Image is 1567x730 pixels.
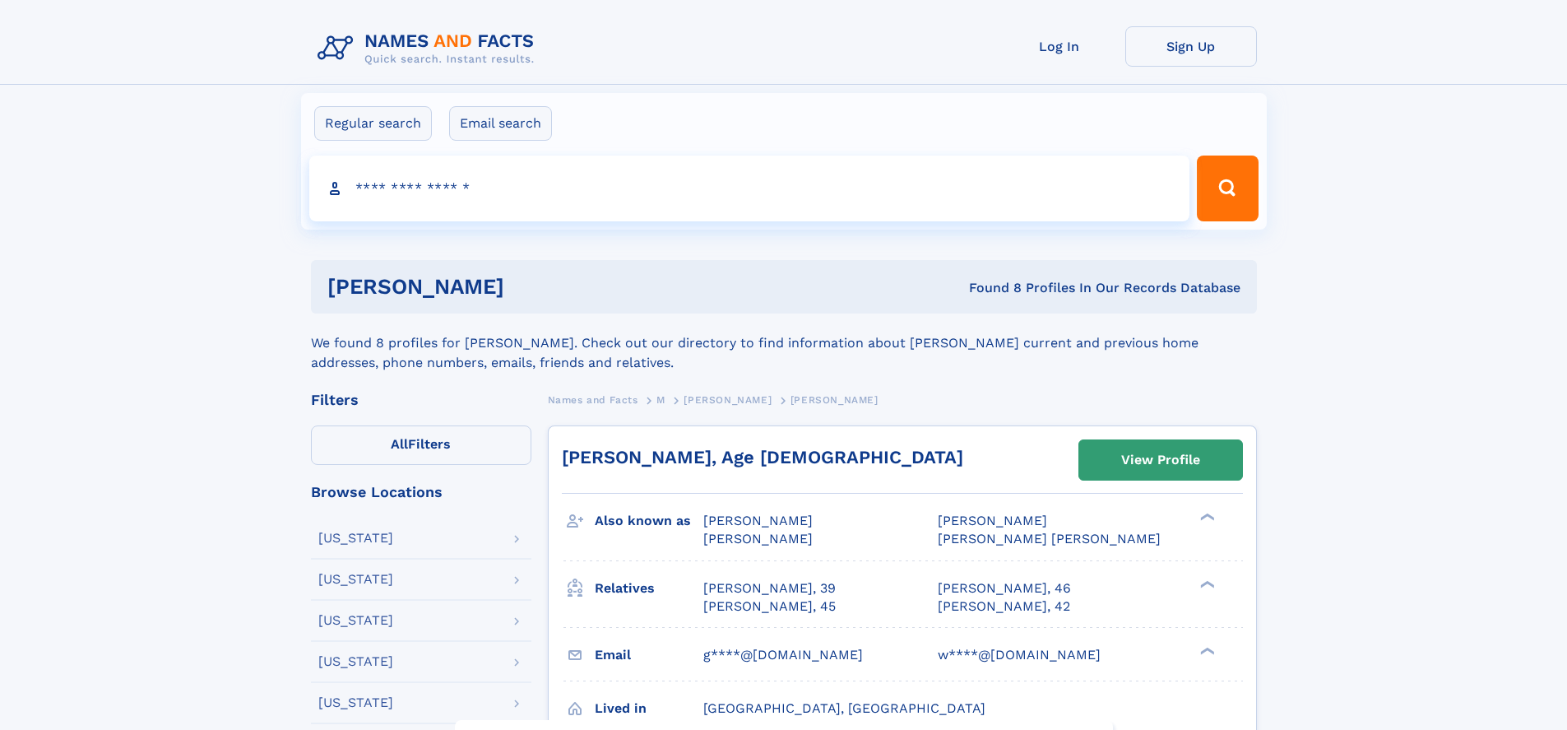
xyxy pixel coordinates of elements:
span: M [656,394,665,406]
a: [PERSON_NAME], 46 [938,579,1071,597]
h3: Email [595,641,703,669]
label: Email search [449,106,552,141]
div: Found 8 Profiles In Our Records Database [736,279,1240,297]
input: search input [309,156,1190,221]
div: [US_STATE] [318,614,393,627]
h3: Also known as [595,507,703,535]
div: [US_STATE] [318,696,393,709]
span: [PERSON_NAME] [790,394,879,406]
span: [PERSON_NAME] [703,531,813,546]
h3: Lived in [595,695,703,723]
label: Regular search [314,106,432,141]
img: Logo Names and Facts [311,26,548,71]
div: [US_STATE] [318,655,393,668]
span: [PERSON_NAME] [684,394,772,406]
span: [GEOGRAPHIC_DATA], [GEOGRAPHIC_DATA] [703,700,985,716]
span: [PERSON_NAME] [PERSON_NAME] [938,531,1161,546]
a: M [656,389,665,410]
div: ❯ [1196,512,1216,523]
div: We found 8 profiles for [PERSON_NAME]. Check out our directory to find information about [PERSON_... [311,314,1257,373]
a: Sign Up [1125,26,1257,67]
button: Search Button [1197,156,1258,221]
div: Browse Locations [311,485,531,500]
span: [PERSON_NAME] [703,513,813,528]
a: [PERSON_NAME], 39 [703,579,836,597]
a: Names and Facts [548,389,638,410]
a: Log In [994,26,1125,67]
a: [PERSON_NAME], Age [DEMOGRAPHIC_DATA] [562,447,963,467]
span: [PERSON_NAME] [938,513,1047,528]
span: All [391,436,408,452]
label: Filters [311,425,531,465]
a: [PERSON_NAME], 42 [938,597,1070,616]
div: View Profile [1121,441,1200,479]
h3: Relatives [595,574,703,602]
div: ❯ [1196,645,1216,656]
a: [PERSON_NAME], 45 [703,597,836,616]
div: Filters [311,393,531,407]
h1: [PERSON_NAME] [327,277,737,297]
div: [US_STATE] [318,573,393,586]
a: [PERSON_NAME] [684,389,772,410]
a: View Profile [1079,440,1242,480]
div: [US_STATE] [318,532,393,545]
div: ❯ [1196,579,1216,589]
